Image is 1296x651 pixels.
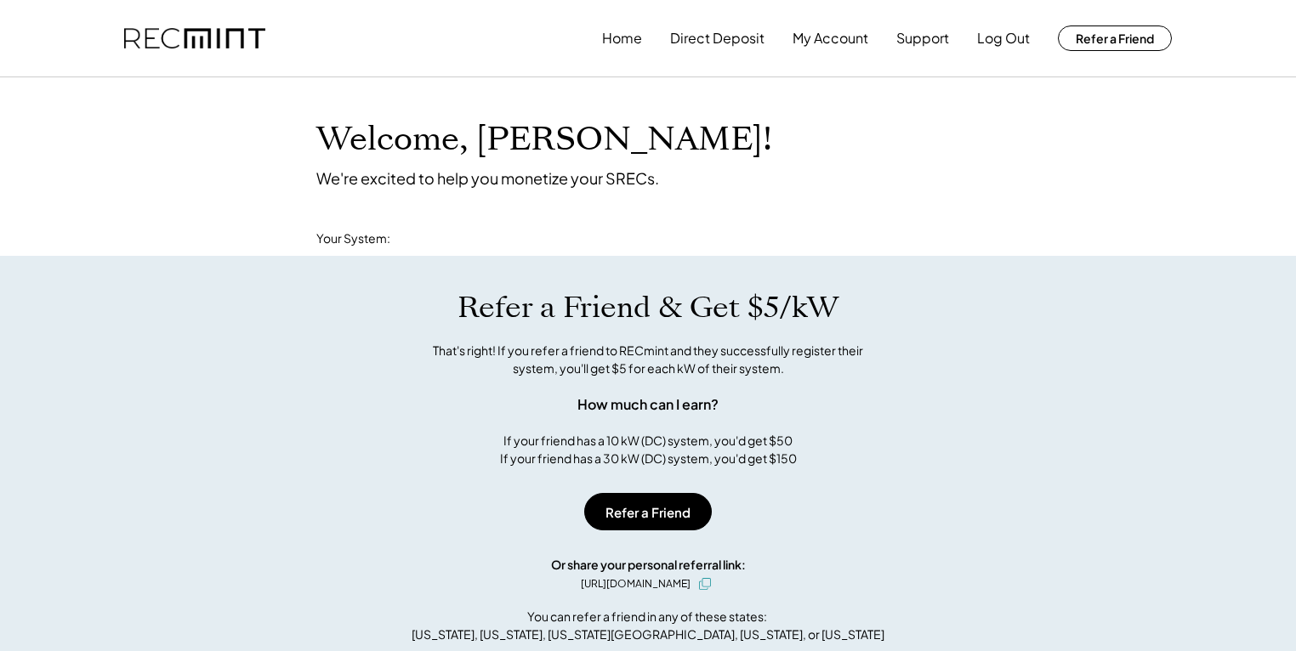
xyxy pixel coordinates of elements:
[124,28,265,49] img: recmint-logotype%403x.png
[1058,25,1172,51] button: Refer a Friend
[896,21,949,55] button: Support
[584,493,712,530] button: Refer a Friend
[500,432,797,467] div: If your friend has a 10 kW (DC) system, you'd get $50 If your friend has a 30 kW (DC) system, you...
[581,576,691,592] div: [URL][DOMAIN_NAME]
[977,21,1030,55] button: Log Out
[458,290,838,325] h1: Refer a Friend & Get $5/kW
[316,120,772,160] h1: Welcome, [PERSON_NAME]!
[602,21,642,55] button: Home
[695,574,715,594] button: click to copy
[316,230,390,247] div: Your System:
[670,21,765,55] button: Direct Deposit
[577,394,719,415] div: How much can I earn?
[551,556,746,574] div: Or share your personal referral link:
[414,342,882,377] div: That's right! If you refer a friend to RECmint and they successfully register their system, you'l...
[412,608,884,643] div: You can refer a friend in any of these states: [US_STATE], [US_STATE], [US_STATE][GEOGRAPHIC_DATA...
[316,168,659,188] div: We're excited to help you monetize your SRECs.
[793,21,868,55] button: My Account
